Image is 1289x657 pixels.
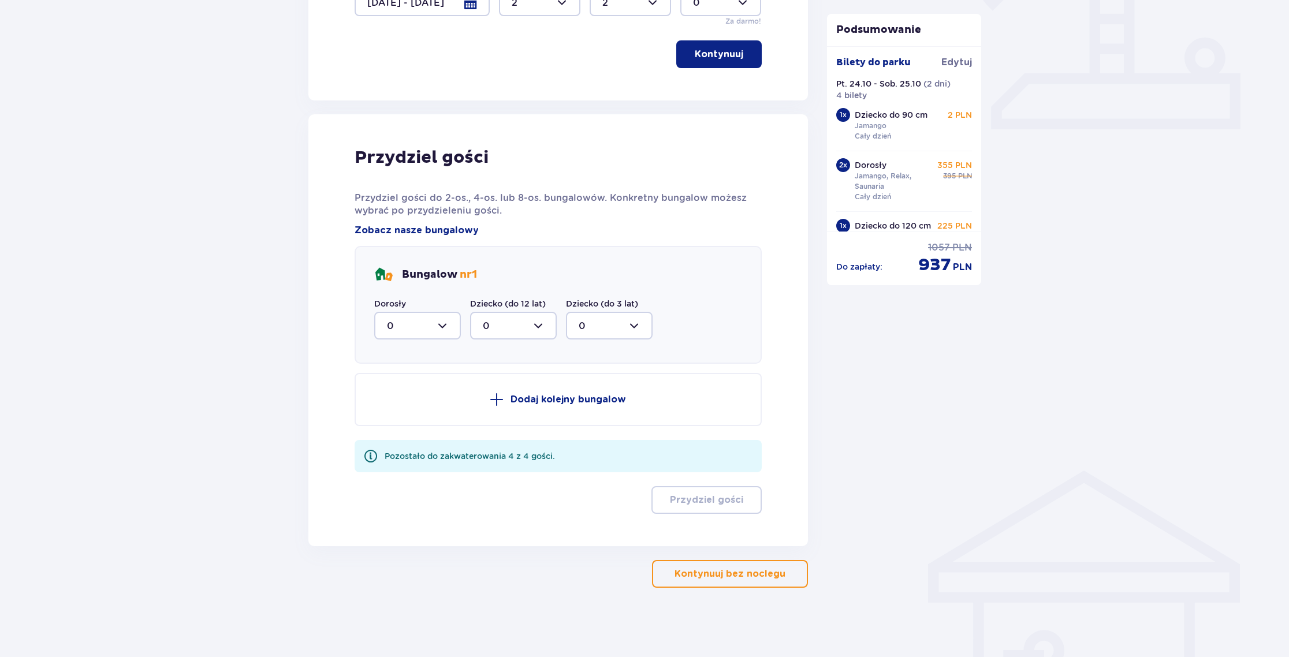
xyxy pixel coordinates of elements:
p: Kontynuuj [695,48,743,61]
span: nr 1 [460,268,477,281]
p: 2 PLN [948,109,972,121]
button: Kontynuuj [676,40,762,68]
label: Dziecko (do 3 lat) [566,298,638,309]
p: Jamango, Relax, Saunaria [855,171,934,192]
span: Edytuj [941,56,972,69]
p: Pt. 24.10 - Sob. 25.10 [836,78,921,89]
button: Przydziel gości [651,486,762,514]
span: 395 [943,171,956,181]
p: Cały dzień [855,192,891,202]
div: 2 x [836,158,850,172]
p: Do zapłaty : [836,261,882,272]
p: Przydziel gości [355,147,489,169]
span: PLN [952,241,972,254]
p: Przydziel gości [670,494,743,506]
p: 355 PLN [937,159,972,171]
p: 4 bilety [836,89,867,101]
p: Jamango [855,121,886,131]
button: Kontynuuj bez noclegu [652,560,808,588]
p: ( 2 dni ) [923,78,951,89]
span: 1057 [928,241,950,254]
span: PLN [953,261,972,274]
span: 937 [918,254,951,276]
button: Dodaj kolejny bungalow [355,373,762,426]
p: 225 PLN [937,220,972,232]
label: Dziecko (do 12 lat) [470,298,546,309]
p: Dodaj kolejny bungalow [511,393,626,406]
p: Bungalow [402,268,477,282]
p: Dziecko do 90 cm [855,109,927,121]
p: Kontynuuj bez noclegu [675,568,785,580]
label: Dorosły [374,298,406,309]
img: bungalows Icon [374,266,393,284]
div: 1 x [836,108,850,122]
span: PLN [958,171,972,181]
p: Za darmo! [725,16,761,27]
a: Zobacz nasze bungalowy [355,224,479,237]
p: Przydziel gości do 2-os., 4-os. lub 8-os. bungalowów. Konkretny bungalow możesz wybrać po przydzi... [355,192,762,217]
p: Bilety do parku [836,56,911,69]
div: 1 x [836,219,850,233]
p: Podsumowanie [827,23,982,37]
p: Dorosły [855,159,886,171]
p: Dziecko do 120 cm [855,220,931,232]
div: Pozostało do zakwaterowania 4 z 4 gości. [385,450,555,462]
p: Cały dzień [855,131,891,141]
